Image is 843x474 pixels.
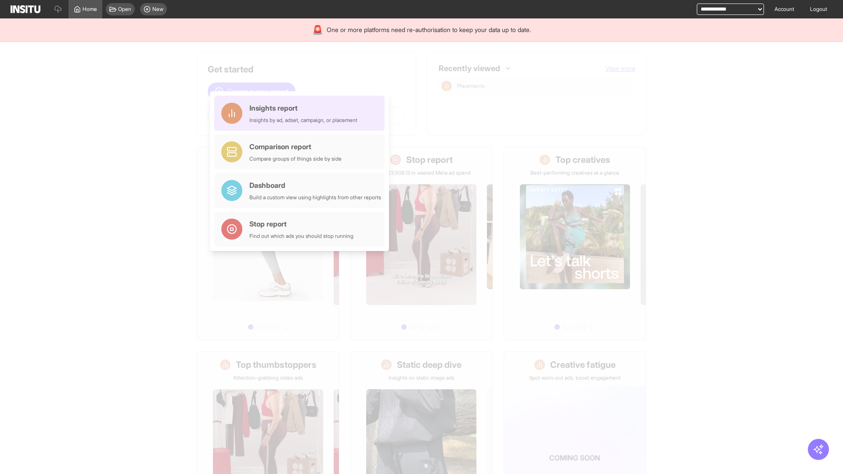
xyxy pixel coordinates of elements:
div: Dashboard [249,180,381,190]
img: Logo [11,5,40,13]
div: Comparison report [249,141,342,152]
span: New [152,6,163,13]
span: Home [83,6,97,13]
div: Compare groups of things side by side [249,155,342,162]
div: Stop report [249,219,353,229]
span: Open [118,6,131,13]
div: Insights by ad, adset, campaign, or placement [249,117,357,124]
div: 🚨 [312,24,323,36]
div: Find out which ads you should stop running [249,233,353,240]
span: One or more platforms need re-authorisation to keep your data up to date. [327,25,531,34]
div: Build a custom view using highlights from other reports [249,194,381,201]
div: Insights report [249,103,357,113]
